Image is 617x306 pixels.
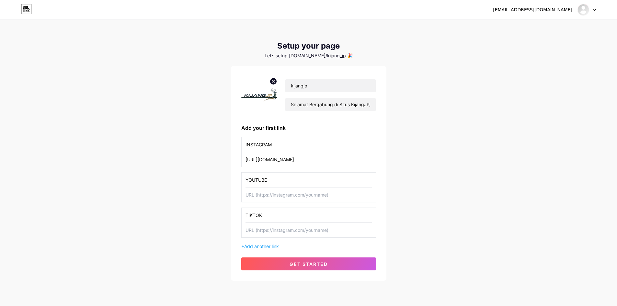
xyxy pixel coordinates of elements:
[246,173,372,187] input: Link name (My Instagram)
[246,137,372,152] input: Link name (My Instagram)
[290,261,328,267] span: get started
[577,4,589,16] img: kijang_jp
[246,223,372,237] input: URL (https://instagram.com/yourname)
[493,6,572,13] div: [EMAIL_ADDRESS][DOMAIN_NAME]
[246,152,372,167] input: URL (https://instagram.com/yourname)
[246,208,372,222] input: Link name (My Instagram)
[231,53,386,58] div: Let’s setup [DOMAIN_NAME]/kijang_jp 🎉
[241,124,376,132] div: Add your first link
[231,41,386,51] div: Setup your page
[285,98,375,111] input: bio
[241,76,278,114] img: profile pic
[285,79,375,92] input: Your name
[241,257,376,270] button: get started
[246,187,372,202] input: URL (https://instagram.com/yourname)
[241,243,376,250] div: +
[244,244,279,249] span: Add another link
